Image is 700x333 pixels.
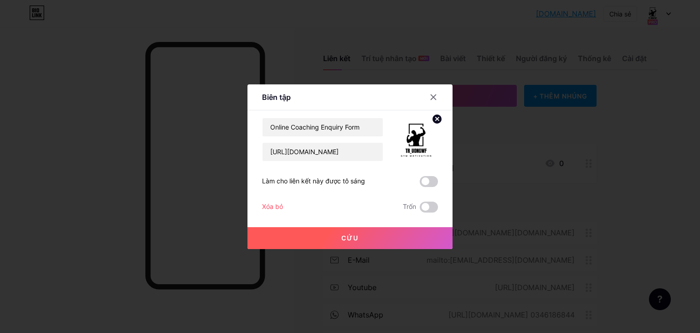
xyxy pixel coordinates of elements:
font: Trốn [403,203,416,210]
font: Làm cho liên kết này được tô sáng [262,177,365,185]
img: liên kết_hình thu nhỏ [394,118,438,161]
input: Tiêu đề [262,118,383,136]
button: Cứu [247,227,453,249]
input: URL [262,143,383,161]
font: Cứu [341,234,359,242]
font: Xóa bỏ [262,203,283,210]
font: Biên tập [262,93,291,102]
